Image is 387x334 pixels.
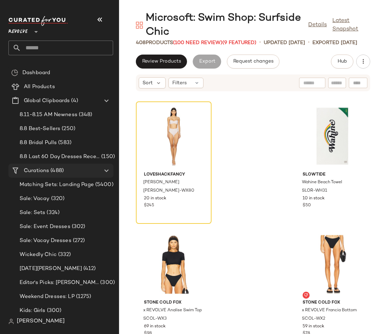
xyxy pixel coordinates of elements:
[70,97,78,105] span: (4)
[24,83,55,91] span: All Products
[82,265,96,273] span: (412)
[302,188,327,194] span: SLOR-WH31
[8,16,68,26] img: cfy_white_logo.C9jOOHJF.svg
[138,232,209,297] img: SCOL-WX3_V1.jpg
[144,300,203,306] span: Stone Cold Fox
[22,69,50,77] span: Dashboard
[302,179,342,186] span: Wahine Beach Towel
[20,251,57,259] span: Wickedly Chic
[11,69,18,76] img: svg%3e
[303,202,311,209] span: $50
[17,317,65,326] span: [PERSON_NAME]
[20,125,60,133] span: 8.8 Best-Sellers
[331,55,353,69] button: Hub
[75,293,91,301] span: (1275)
[20,153,100,161] span: 8.8 Last 60 Day Dresses Receipts Best-Sellers
[77,111,92,119] span: (348)
[136,40,146,45] span: 408
[50,195,65,203] span: (320)
[227,55,279,69] button: Request changes
[57,251,71,259] span: (332)
[143,316,167,322] span: SCOL-WX3
[312,39,357,47] p: Exported [DATE]
[302,307,357,314] span: x REVOLVE Francia Bottom
[304,293,308,297] img: svg%3e
[49,167,64,175] span: (488)
[172,79,187,87] span: Filters
[308,38,310,47] span: •
[136,39,256,47] div: Products
[302,316,325,322] span: SCOL-WX2
[233,59,274,64] span: Request changes
[20,139,57,147] span: 8.8 Bridal Pulls
[20,265,82,273] span: [DATE][PERSON_NAME]
[308,21,327,29] a: Details
[303,196,325,202] span: 10 in stock
[20,111,77,119] span: 8.11-8.15 AM Newness
[24,97,70,105] span: Global Clipboards
[297,104,368,169] img: SLOR-WH31_V1.jpg
[20,307,46,315] span: Kids: Girls
[20,293,75,301] span: Weekend Dresses: LP
[259,38,261,47] span: •
[71,237,85,245] span: (272)
[222,40,256,45] span: (9 Featured)
[337,59,347,64] span: Hub
[45,209,60,217] span: (324)
[297,232,368,297] img: SCOL-WX2_V1.jpg
[143,307,202,314] span: x REVOLVE Analise Swim Top
[70,223,85,231] span: (302)
[143,179,179,186] span: [PERSON_NAME]
[20,181,94,189] span: Matching Sets: Landing Page
[264,39,305,47] p: updated [DATE]
[144,324,166,330] span: 69 in stock
[99,279,115,287] span: (300)
[8,24,28,36] span: Revolve
[20,209,45,217] span: Sale: Sets
[20,195,50,203] span: Sale: Vacay
[303,324,324,330] span: 59 in stock
[94,181,113,189] span: (5400)
[143,79,153,87] span: Sort
[100,153,115,161] span: (150)
[143,188,194,194] span: [PERSON_NAME]-WX80
[136,55,187,69] button: Review Products
[142,59,181,64] span: Review Products
[332,17,370,34] a: Latest Snapshot
[303,172,362,178] span: Slowtide
[57,139,71,147] span: (583)
[144,172,203,178] span: LoveShackFancy
[144,196,166,202] span: 20 in stock
[20,237,71,245] span: Sale: Vacay Dresses
[136,22,143,29] img: svg%3e
[173,40,222,45] span: (100 Need Review)
[138,104,209,169] img: LESH-WX80_V1.jpg
[20,223,70,231] span: Sale: Event Dresses
[20,279,99,287] span: Editor's Picks: [PERSON_NAME]
[46,307,62,315] span: (300)
[303,300,362,306] span: Stone Cold Fox
[60,125,75,133] span: (250)
[136,11,308,39] div: Microsoft: Swim Shop: Surfside Chic
[144,202,154,209] span: $245
[8,319,14,324] img: svg%3e
[24,167,49,175] span: Curations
